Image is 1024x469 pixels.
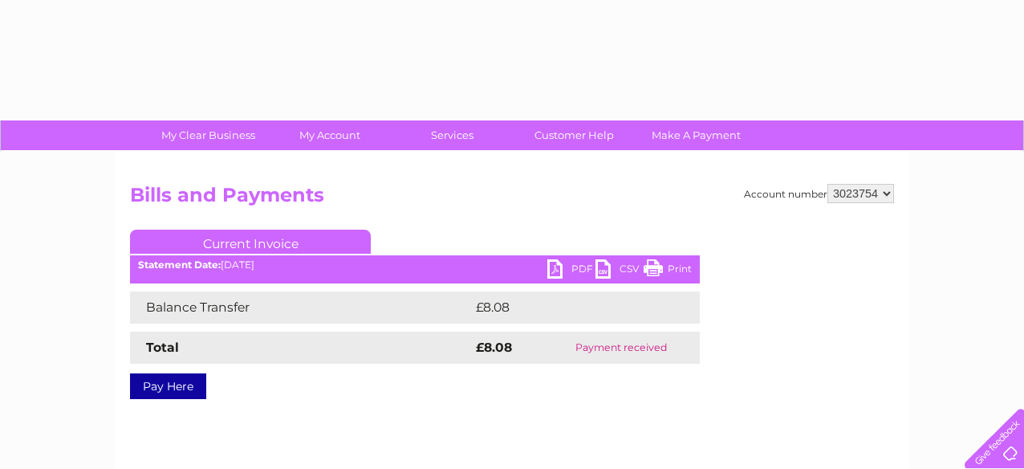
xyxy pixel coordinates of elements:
td: Balance Transfer [130,292,472,324]
a: PDF [547,259,595,283]
h2: Bills and Payments [130,184,894,214]
td: £8.08 [472,292,663,324]
a: Services [386,120,518,150]
a: Pay Here [130,373,206,399]
a: Print [644,259,692,283]
a: CSV [595,259,644,283]
a: My Clear Business [142,120,274,150]
strong: £8.08 [476,340,512,355]
a: Make A Payment [630,120,762,150]
a: Current Invoice [130,230,371,254]
strong: Total [146,340,179,355]
a: My Account [264,120,396,150]
b: Statement Date: [138,259,221,271]
div: [DATE] [130,259,700,271]
td: Payment received [542,332,700,364]
div: Account number [744,184,894,203]
a: Customer Help [508,120,640,150]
